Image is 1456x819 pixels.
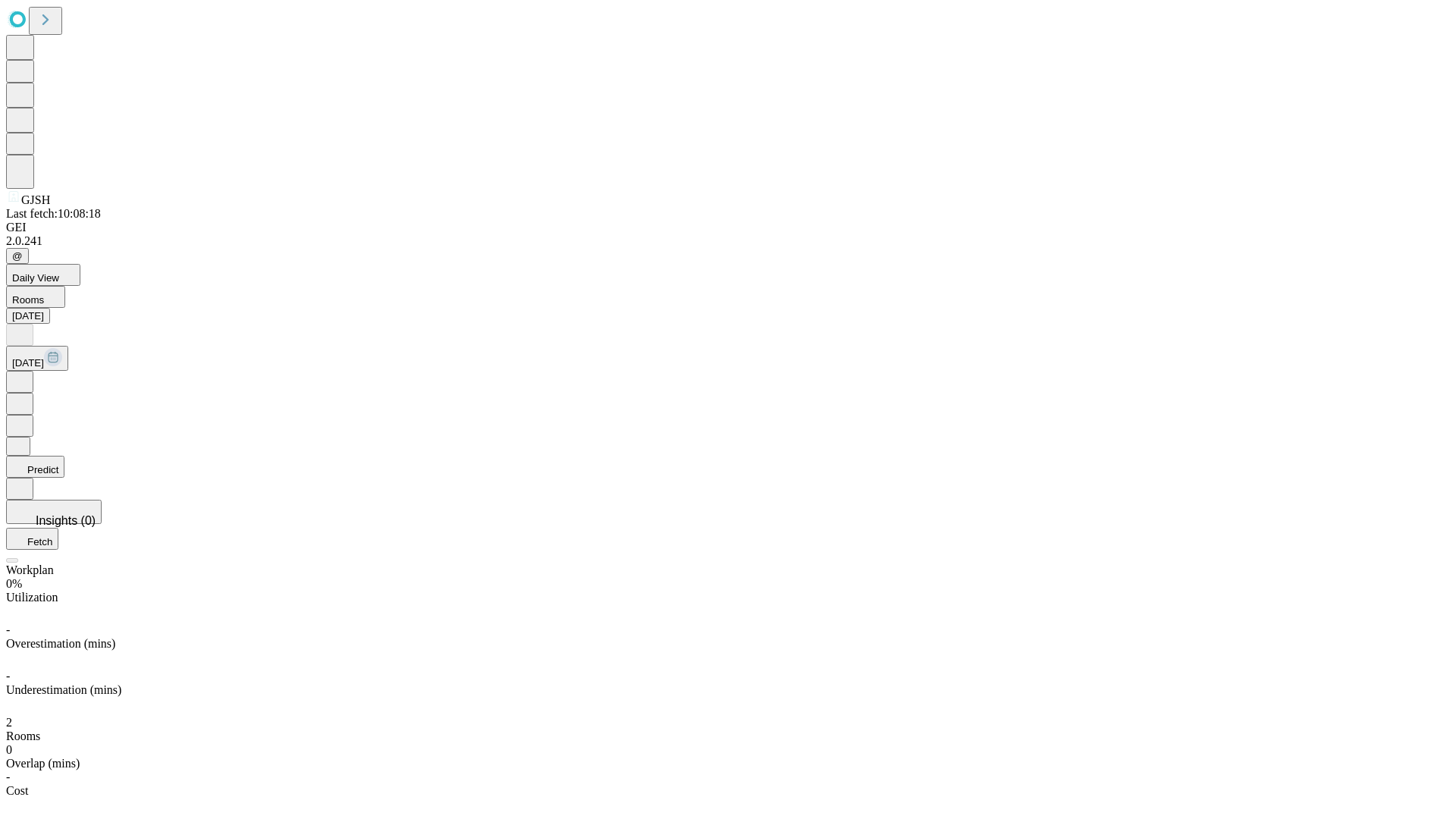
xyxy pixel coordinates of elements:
[6,248,29,264] button: @
[6,730,40,742] span: Rooms
[6,500,102,524] button: Insights (0)
[6,784,28,797] span: Cost
[6,264,80,286] button: Daily View
[6,234,1450,248] div: 2.0.241
[6,623,10,636] span: -
[6,286,65,308] button: Rooms
[36,514,96,527] span: Insights (0)
[12,294,44,306] span: Rooms
[12,250,23,262] span: @
[6,577,22,590] span: 0%
[6,637,115,650] span: Overestimation (mins)
[6,308,50,324] button: [DATE]
[6,743,12,756] span: 0
[6,528,58,550] button: Fetch
[6,207,101,220] span: Last fetch: 10:08:18
[6,770,10,783] span: -
[6,456,64,478] button: Predict
[6,591,58,604] span: Utilization
[6,757,80,770] span: Overlap (mins)
[6,670,10,682] span: -
[12,272,59,284] span: Daily View
[6,346,68,371] button: [DATE]
[6,716,12,729] span: 2
[6,221,1450,234] div: GEI
[12,357,44,369] span: [DATE]
[6,563,54,576] span: Workplan
[6,683,121,696] span: Underestimation (mins)
[21,193,50,206] span: GJSH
